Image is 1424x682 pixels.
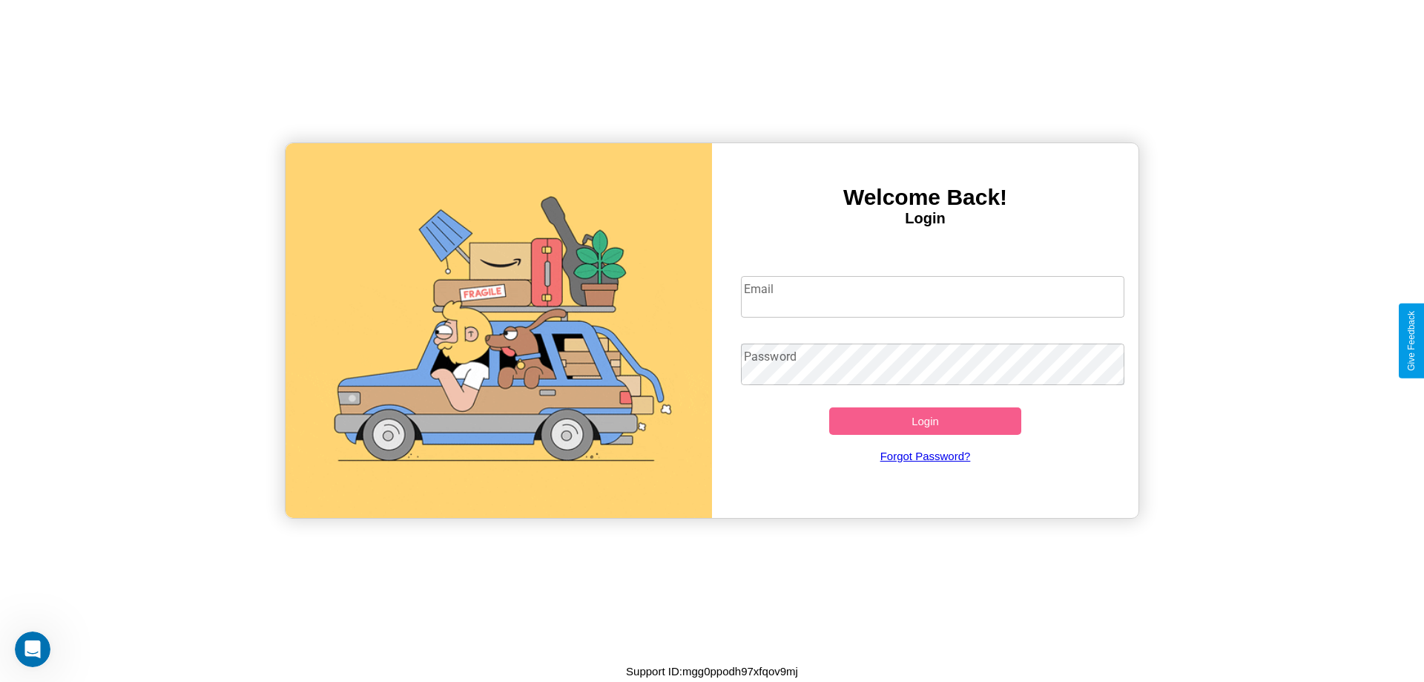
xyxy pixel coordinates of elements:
[286,143,712,518] img: gif
[829,407,1021,435] button: Login
[712,185,1138,210] h3: Welcome Back!
[15,632,50,667] iframe: Intercom live chat
[712,210,1138,227] h4: Login
[626,661,798,681] p: Support ID: mgg0ppodh97xfqov9mj
[734,435,1118,477] a: Forgot Password?
[1406,311,1417,371] div: Give Feedback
